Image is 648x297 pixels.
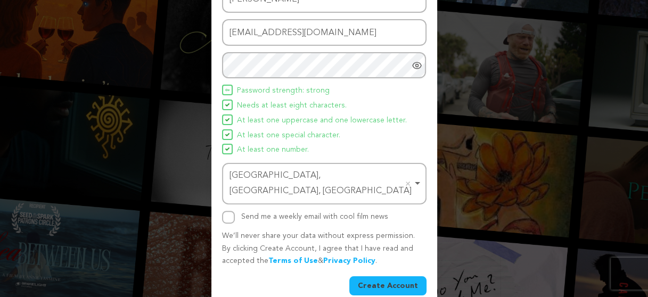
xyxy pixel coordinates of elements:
[323,257,375,265] a: Privacy Policy
[229,168,413,199] div: [GEOGRAPHIC_DATA], [GEOGRAPHIC_DATA], [GEOGRAPHIC_DATA]
[237,100,347,112] span: Needs at least eight characters.
[225,118,229,122] img: Seed&Spark Icon
[349,276,426,295] button: Create Account
[222,230,426,268] p: We’ll never share your data without express permission. By clicking Create Account, I agree that ...
[237,129,340,142] span: At least one special character.
[222,19,426,46] input: Email address
[225,103,229,107] img: Seed&Spark Icon
[241,213,388,220] label: Send me a weekly email with cool film news
[225,147,229,151] img: Seed&Spark Icon
[403,178,413,189] button: Remove item: 'ChIJQaoLFpfQ-YgR5Auq4_2K5z4'
[268,257,318,265] a: Terms of Use
[237,114,407,127] span: At least one uppercase and one lowercase letter.
[225,88,229,92] img: Seed&Spark Icon
[237,85,330,97] span: Password strength: strong
[225,133,229,137] img: Seed&Spark Icon
[237,144,309,156] span: At least one number.
[412,60,422,71] a: Show password as plain text. Warning: this will display your password on the screen.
